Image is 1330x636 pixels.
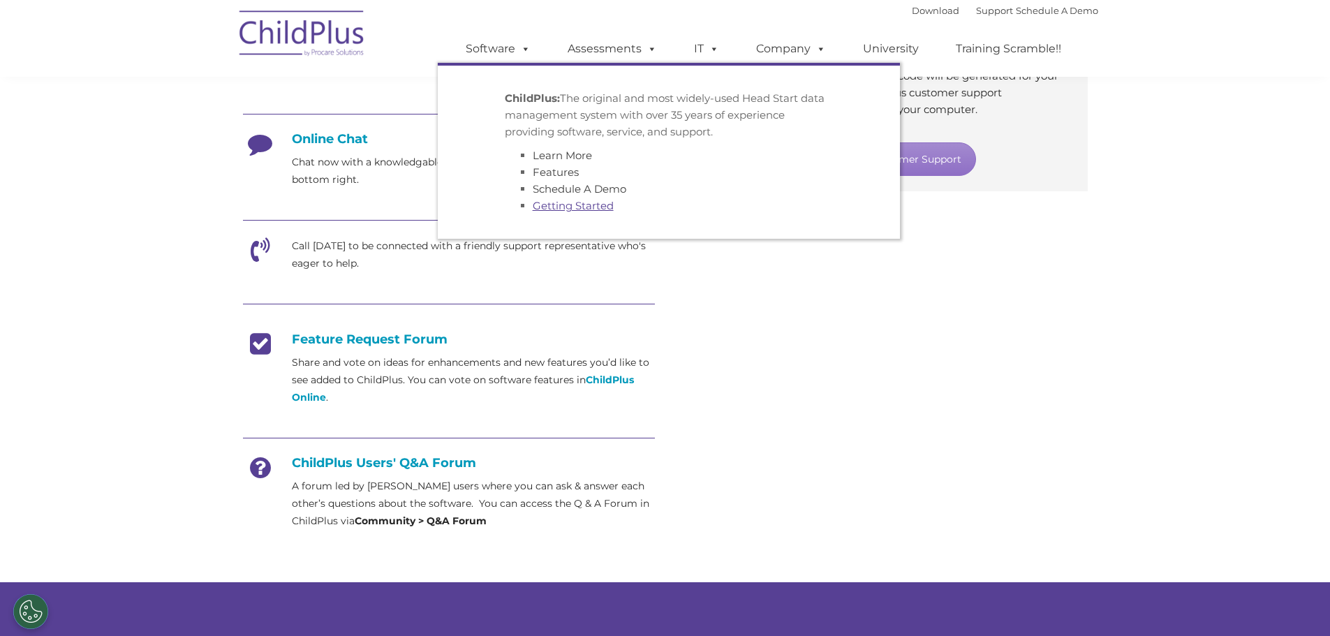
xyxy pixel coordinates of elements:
[1016,5,1098,16] a: Schedule A Demo
[533,182,626,195] a: Schedule A Demo
[912,5,1098,16] font: |
[243,332,655,347] h4: Feature Request Forum
[13,594,48,629] button: Cookies Settings
[243,455,655,471] h4: ChildPlus Users' Q&A Forum
[942,35,1075,63] a: Training Scramble!!
[976,5,1013,16] a: Support
[912,5,959,16] a: Download
[849,35,933,63] a: University
[452,35,545,63] a: Software
[1102,485,1330,636] iframe: Chat Widget
[505,90,833,140] p: The original and most widely-used Head Start data management system with over 35 years of experie...
[505,91,560,105] strong: ChildPlus:
[533,149,592,162] a: Learn More
[355,515,487,527] strong: Community > Q&A Forum
[292,154,655,188] p: Chat now with a knowledgable representative using the chat app at the bottom right.
[232,1,372,71] img: ChildPlus by Procare Solutions
[292,354,655,406] p: Share and vote on ideas for enhancements and new features you’d like to see added to ChildPlus. Y...
[292,478,655,530] p: A forum led by [PERSON_NAME] users where you can ask & answer each other’s questions about the so...
[243,131,655,147] h4: Online Chat
[533,165,579,179] a: Features
[292,374,634,404] a: ChildPlus Online
[742,35,840,63] a: Company
[554,35,671,63] a: Assessments
[680,35,733,63] a: IT
[292,237,655,272] p: Call [DATE] to be connected with a friendly support representative who's eager to help.
[533,199,614,212] a: Getting Started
